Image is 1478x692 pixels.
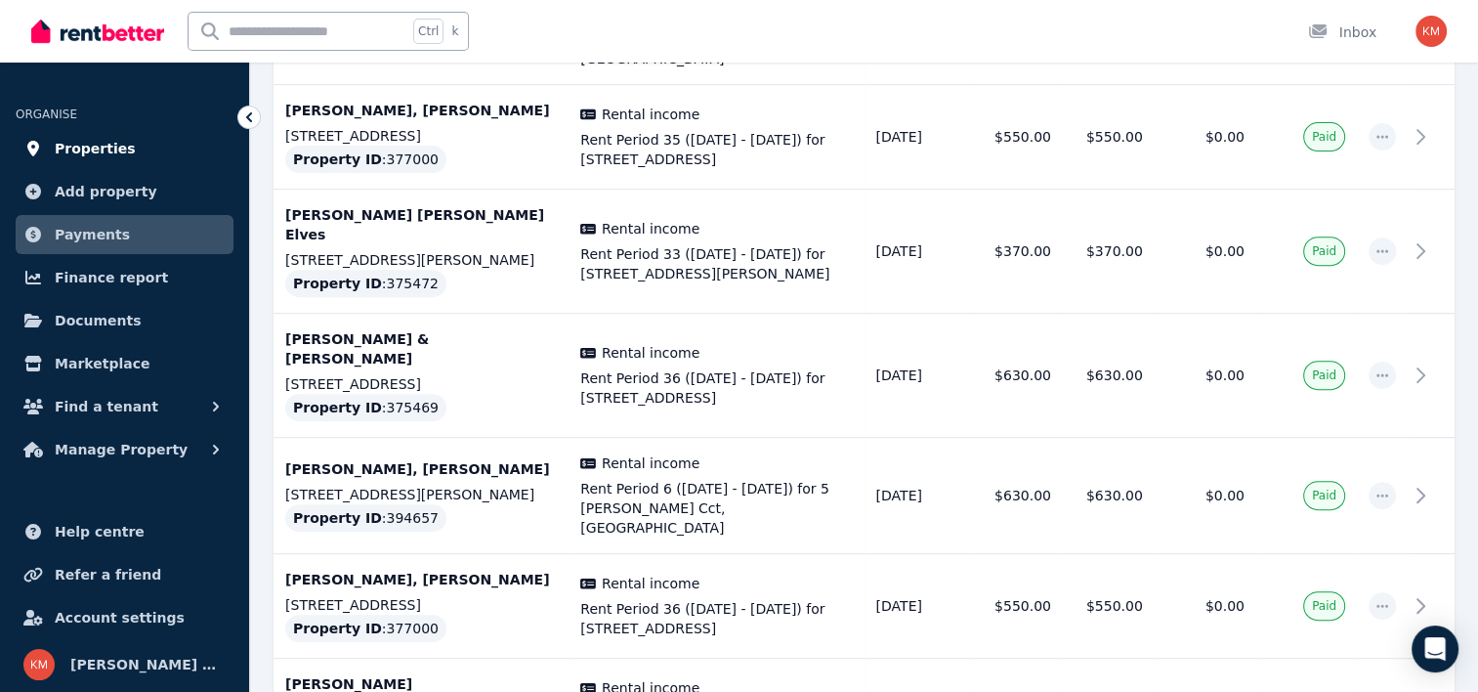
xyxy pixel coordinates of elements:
[285,329,557,368] p: [PERSON_NAME] & [PERSON_NAME]
[602,343,699,363] span: Rental income
[55,563,161,586] span: Refer a friend
[285,615,446,642] div: : 377000
[1205,598,1245,614] span: $0.00
[285,205,557,244] p: [PERSON_NAME] [PERSON_NAME] Elves
[1205,129,1245,145] span: $0.00
[16,430,233,469] button: Manage Property
[865,314,972,438] td: [DATE]
[293,619,382,638] span: Property ID
[16,258,233,297] a: Finance report
[413,19,443,44] span: Ctrl
[55,180,157,203] span: Add property
[285,504,446,532] div: : 394657
[16,301,233,340] a: Documents
[1415,16,1447,47] img: Karen & Michael Greenfield
[16,129,233,168] a: Properties
[55,395,158,418] span: Find a tenant
[1063,554,1155,659] td: $550.00
[16,344,233,383] a: Marketplace
[1205,368,1245,383] span: $0.00
[31,17,164,46] img: RentBetter
[971,190,1063,314] td: $370.00
[602,454,699,473] span: Rental income
[16,387,233,426] button: Find a tenant
[55,606,185,629] span: Account settings
[1063,438,1155,554] td: $630.00
[285,459,557,479] p: [PERSON_NAME], [PERSON_NAME]
[55,223,130,246] span: Payments
[55,352,149,375] span: Marketplace
[55,266,168,289] span: Finance report
[285,146,446,173] div: : 377000
[285,394,446,421] div: : 375469
[16,512,233,551] a: Help centre
[293,398,382,417] span: Property ID
[971,554,1063,659] td: $550.00
[971,85,1063,190] td: $550.00
[1412,626,1458,672] div: Open Intercom Messenger
[16,215,233,254] a: Payments
[285,101,557,120] p: [PERSON_NAME], [PERSON_NAME]
[55,520,145,543] span: Help centre
[1205,488,1245,503] span: $0.00
[971,314,1063,438] td: $630.00
[1312,129,1336,145] span: Paid
[865,85,972,190] td: [DATE]
[16,108,77,121] span: ORGANISE
[293,274,382,293] span: Property ID
[1205,243,1245,259] span: $0.00
[285,250,557,270] p: [STREET_ADDRESS][PERSON_NAME]
[865,190,972,314] td: [DATE]
[580,130,852,169] span: Rent Period 35 ([DATE] - [DATE]) for [STREET_ADDRESS]
[16,555,233,594] a: Refer a friend
[1312,243,1336,259] span: Paid
[602,105,699,124] span: Rental income
[55,309,142,332] span: Documents
[293,150,382,169] span: Property ID
[55,438,188,461] span: Manage Property
[16,172,233,211] a: Add property
[580,368,852,408] span: Rent Period 36 ([DATE] - [DATE]) for [STREET_ADDRESS]
[1308,22,1376,42] div: Inbox
[1312,488,1336,503] span: Paid
[285,270,446,297] div: : 375472
[865,438,972,554] td: [DATE]
[285,374,557,394] p: [STREET_ADDRESS]
[1063,190,1155,314] td: $370.00
[285,485,557,504] p: [STREET_ADDRESS][PERSON_NAME]
[55,137,136,160] span: Properties
[602,574,699,593] span: Rental income
[451,23,458,39] span: k
[1312,368,1336,383] span: Paid
[285,595,557,615] p: [STREET_ADDRESS]
[602,219,699,238] span: Rental income
[16,598,233,637] a: Account settings
[285,570,557,589] p: [PERSON_NAME], [PERSON_NAME]
[580,479,852,538] span: Rent Period 6 ([DATE] - [DATE]) for 5 [PERSON_NAME] Cct, [GEOGRAPHIC_DATA]
[971,438,1063,554] td: $630.00
[1063,314,1155,438] td: $630.00
[1063,85,1155,190] td: $550.00
[580,244,852,283] span: Rent Period 33 ([DATE] - [DATE]) for [STREET_ADDRESS][PERSON_NAME]
[865,554,972,659] td: [DATE]
[293,508,382,528] span: Property ID
[285,126,557,146] p: [STREET_ADDRESS]
[70,653,226,676] span: [PERSON_NAME] & [PERSON_NAME]
[1312,598,1336,614] span: Paid
[580,599,852,638] span: Rent Period 36 ([DATE] - [DATE]) for [STREET_ADDRESS]
[23,649,55,680] img: Karen & Michael Greenfield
